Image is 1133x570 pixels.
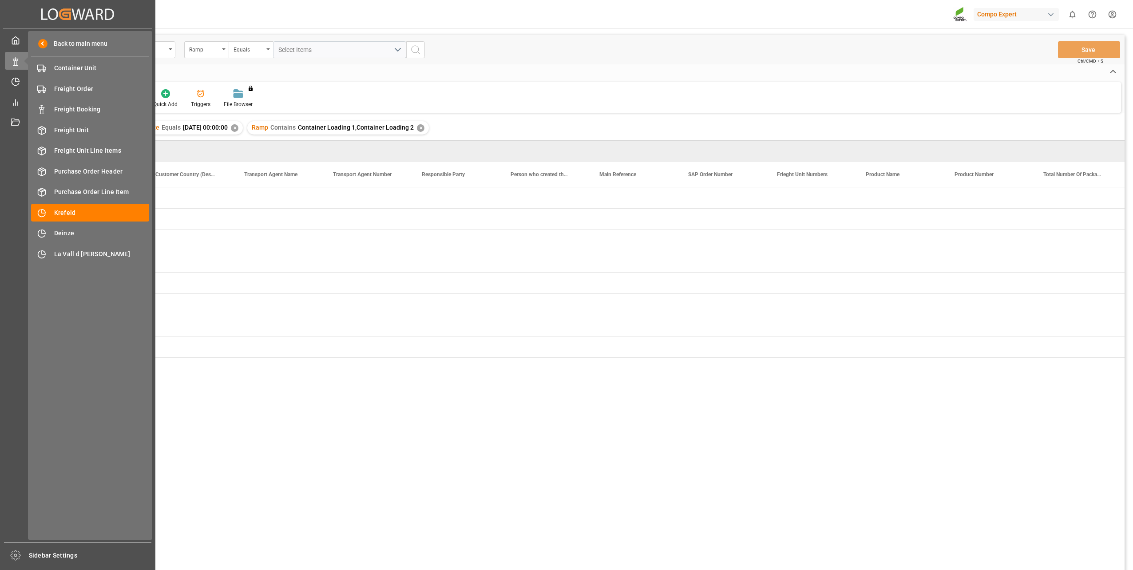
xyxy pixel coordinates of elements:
div: Quick Add [153,100,178,108]
span: Freight Order [54,84,150,94]
span: La Vall d [PERSON_NAME] [54,249,150,259]
button: Help Center [1082,4,1102,24]
a: Freight Unit Line Items [31,142,149,159]
button: open menu [184,41,229,58]
button: Save [1058,41,1120,58]
span: Krefeld [54,208,150,218]
a: La Vall d [PERSON_NAME] [31,245,149,262]
div: Triggers [191,100,210,108]
span: Deinze [54,229,150,238]
div: Ramp [189,44,219,54]
span: Back to main menu [48,39,107,48]
span: Main Reference [599,171,636,178]
span: [DATE] 00:00:00 [183,124,228,131]
span: Purchase Order Header [54,167,150,176]
a: Purchase Order Header [31,162,149,180]
a: Purchase Order Line Item [31,183,149,201]
button: open menu [273,41,406,58]
span: Frieght Unit Numbers [777,171,828,178]
span: Ctrl/CMD + S [1078,58,1103,64]
span: Container Loading 1,Container Loading 2 [298,124,414,131]
span: SAP Order Number [688,171,733,178]
span: Product Name [866,171,899,178]
span: Person who created the Object Mail Address [511,171,570,178]
span: Container Unit [54,63,150,73]
a: My Cockpit [5,32,151,49]
a: Freight Booking [31,101,149,118]
span: Equals [162,124,181,131]
span: Responsible Party [422,171,465,178]
a: Timeslot Management [5,73,151,90]
span: Ramp [252,124,268,131]
a: Krefeld [31,204,149,221]
span: Purchase Order Line Item [54,187,150,197]
div: ✕ [417,124,424,132]
div: ✕ [231,124,238,132]
a: Freight Unit [31,121,149,139]
button: Compo Expert [974,6,1062,23]
a: Document Management [5,114,151,131]
button: search button [406,41,425,58]
span: Total Number Of Packages [1043,171,1103,178]
a: Freight Order [31,80,149,97]
button: open menu [229,41,273,58]
span: Transport Agent Name [244,171,297,178]
div: Equals [234,44,264,54]
span: Freight Booking [54,105,150,114]
a: Container Unit [31,59,149,77]
a: My Reports [5,93,151,111]
div: Compo Expert [974,8,1059,21]
span: Contains [270,124,296,131]
img: Screenshot%202023-09-29%20at%2010.02.21.png_1712312052.png [953,7,967,22]
span: Product Number [955,171,994,178]
span: Freight Unit Line Items [54,146,150,155]
span: Transport Agent Number [333,171,392,178]
button: show 0 new notifications [1062,4,1082,24]
span: Sidebar Settings [29,551,152,560]
span: Select Items [278,46,316,53]
span: Customer Country (Destination) [155,171,215,178]
a: Deinze [31,225,149,242]
span: Freight Unit [54,126,150,135]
